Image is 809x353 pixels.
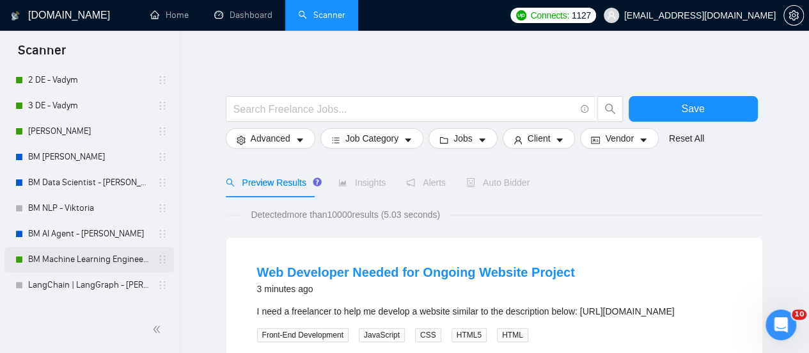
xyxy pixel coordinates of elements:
a: 2 DE - Vadym [28,67,150,93]
a: BM Data Scientist - [PERSON_NAME] [28,170,150,195]
a: Test - [PERSON_NAME] - DE - Vadym [28,298,150,324]
span: holder [157,101,168,111]
span: Save [681,101,704,117]
input: Search Freelance Jobs... [233,101,575,117]
button: idcardVendorcaret-down [580,128,658,149]
span: setting [237,135,246,145]
span: holder [157,75,168,85]
span: 10 [792,309,806,320]
span: area-chart [338,178,347,187]
span: caret-down [295,135,304,145]
span: HTML5 [452,328,487,342]
span: Alerts [406,177,446,188]
span: holder [157,203,168,213]
span: idcard [591,135,600,145]
a: Reset All [669,131,704,145]
div: I need a freelancer to help me develop a website similar to the description below: https://www.hh... [257,304,732,318]
span: Jobs [453,131,473,145]
span: Front-End Development [257,328,349,342]
span: Connects: [530,8,569,22]
span: caret-down [639,135,648,145]
span: user [607,11,616,20]
span: holder [157,177,168,188]
div: Tooltip anchor [311,176,323,188]
a: [PERSON_NAME] [28,119,150,144]
span: holder [157,280,168,290]
a: BM AI Agent - [PERSON_NAME] [28,221,150,247]
iframe: Intercom live chat [766,309,796,340]
a: Web Developer Needed for Ongoing Website Project [257,265,575,279]
a: setting [783,10,804,21]
span: 1127 [572,8,591,22]
span: Advanced [251,131,290,145]
span: holder [157,254,168,265]
span: Client [528,131,551,145]
a: LangChain | LangGraph - [PERSON_NAME] [28,272,150,298]
span: Insights [338,177,386,188]
span: caret-down [555,135,564,145]
a: searchScanner [298,10,345,21]
a: homeHome [150,10,189,21]
span: holder [157,229,168,239]
a: BM Machine Learning Engineer - [PERSON_NAME] [28,247,150,272]
span: JavaScript [359,328,405,342]
button: setting [783,5,804,26]
button: barsJob Categorycaret-down [320,128,423,149]
span: Detected more than 10000 results (5.03 seconds) [242,208,449,222]
button: search [597,96,623,122]
span: search [598,103,622,115]
span: notification [406,178,415,187]
span: search [226,178,235,187]
a: BM NLP - Viktoria [28,195,150,221]
span: holder [157,306,168,316]
span: holder [157,152,168,162]
span: caret-down [478,135,487,145]
span: holder [157,126,168,136]
span: user [514,135,522,145]
span: robot [466,178,475,187]
div: 3 minutes ago [257,281,575,297]
a: BM [PERSON_NAME] [28,144,150,170]
span: info-circle [581,105,589,113]
img: logo [11,6,20,26]
span: Auto Bidder [466,177,530,188]
span: CSS [415,328,441,342]
button: settingAdvancedcaret-down [226,128,315,149]
button: userClientcaret-down [503,128,576,149]
a: dashboardDashboard [214,10,272,21]
span: Preview Results [226,177,318,188]
span: caret-down [404,135,412,145]
span: Scanner [8,41,76,68]
span: HTML [497,328,528,342]
span: Vendor [605,131,633,145]
button: Save [629,96,758,122]
button: folderJobscaret-down [428,128,498,149]
span: folder [439,135,448,145]
img: upwork-logo.png [516,10,526,21]
span: bars [331,135,340,145]
span: double-left [152,323,165,336]
a: 3 DE - Vadym [28,93,150,119]
span: Job Category [345,131,398,145]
